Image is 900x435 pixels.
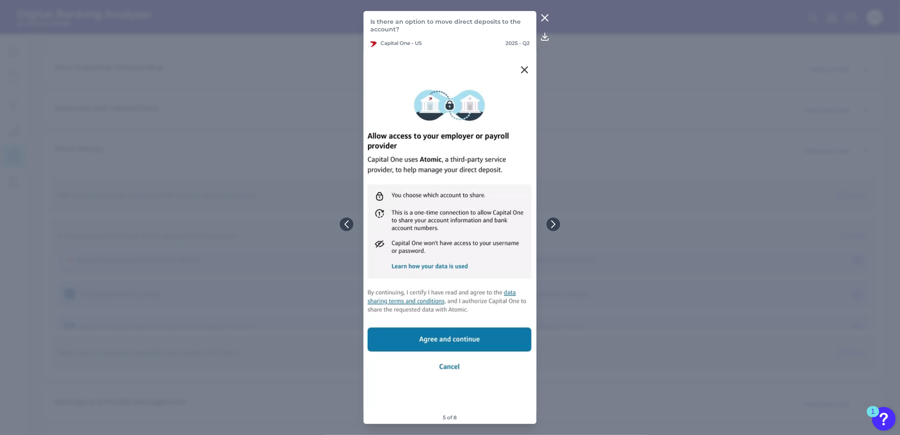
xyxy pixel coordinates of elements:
[872,407,896,431] button: Open Resource Center, 1 new notification
[364,50,536,411] img: 7414-CapitalOne4-RC-Mobile-Q2-2025-(1).png
[871,412,875,423] div: 1
[440,411,461,424] footer: 5 of 8
[506,40,530,47] p: 2025 - Q2
[370,40,377,47] img: Capital One
[370,40,422,47] p: Capital One - US
[370,18,530,33] p: Is there an option to move direct deposits to the account?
